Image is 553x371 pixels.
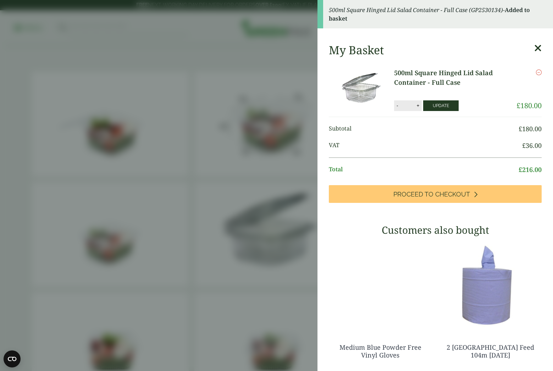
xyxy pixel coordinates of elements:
[447,343,534,359] a: 2 [GEOGRAPHIC_DATA] Feed 104m [DATE]
[329,185,542,203] a: Proceed to Checkout
[522,141,542,150] bdi: 36.00
[394,68,516,87] a: 500ml Square Hinged Lid Salad Container - Full Case
[329,6,503,14] em: 500ml Square Hinged Lid Salad Container - Full Case (GP2530134)
[536,68,542,77] a: Remove this item
[519,165,522,174] span: £
[329,165,519,175] span: Total
[522,141,526,150] span: £
[439,241,542,330] img: 3630017-2-Ply-Blue-Centre-Feed-104m
[516,101,542,110] bdi: 180.00
[329,224,542,236] h3: Customers also bought
[329,124,519,134] span: Subtotal
[519,124,522,133] span: £
[519,124,542,133] bdi: 180.00
[394,103,400,109] button: -
[516,101,520,110] span: £
[393,190,470,198] span: Proceed to Checkout
[414,103,421,109] button: +
[329,43,384,57] h2: My Basket
[329,141,522,150] span: VAT
[519,165,542,174] bdi: 216.00
[4,350,21,367] button: Open CMP widget
[339,343,421,359] a: Medium Blue Powder Free Vinyl Gloves
[330,68,394,111] img: 500ml Square Hinged Lid Salad Container-Full Case of-0
[423,100,459,111] button: Update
